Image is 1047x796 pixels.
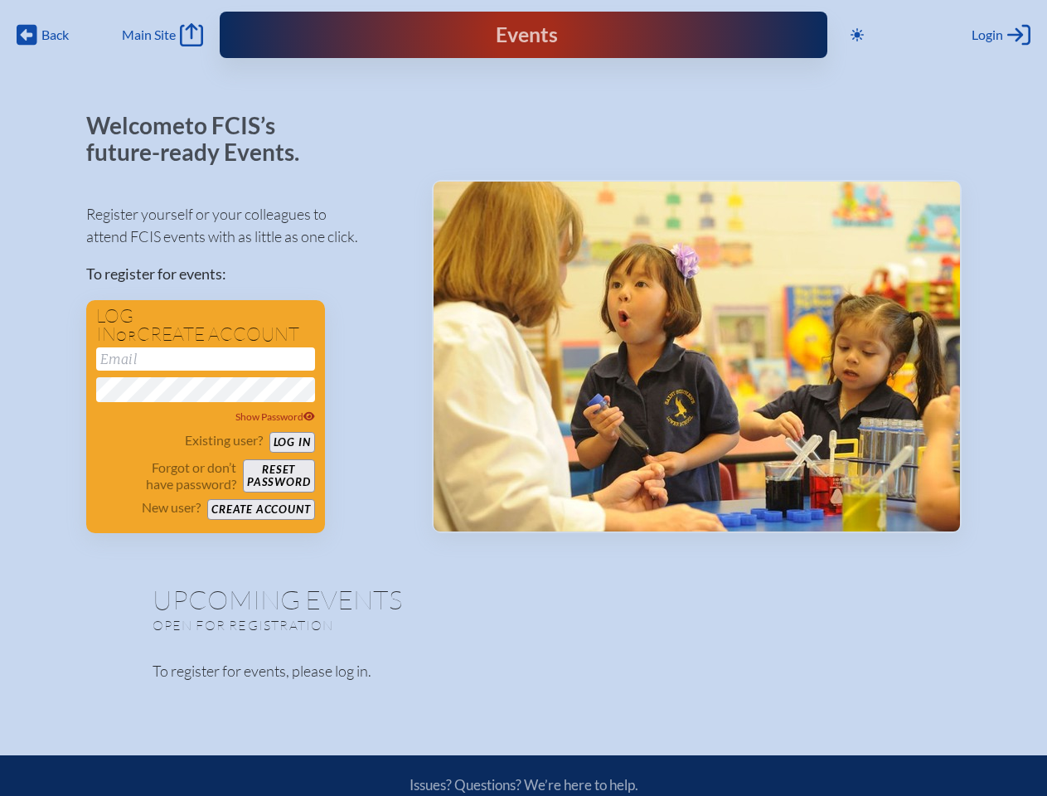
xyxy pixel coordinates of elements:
[153,617,590,633] p: Open for registration
[235,410,315,423] span: Show Password
[122,23,203,46] a: Main Site
[185,432,263,449] p: Existing user?
[86,203,405,248] p: Register yourself or your colleagues to attend FCIS events with as little as one click.
[398,25,649,46] div: FCIS Events — Future ready
[41,27,69,43] span: Back
[434,182,960,531] img: Events
[86,113,318,165] p: Welcome to FCIS’s future-ready Events.
[142,499,201,516] p: New user?
[96,459,237,493] p: Forgot or don’t have password?
[972,27,1003,43] span: Login
[153,586,895,613] h1: Upcoming Events
[269,432,315,453] button: Log in
[207,499,314,520] button: Create account
[122,27,176,43] span: Main Site
[153,660,895,682] p: To register for events, please log in.
[243,459,314,493] button: Resetpassword
[96,307,315,344] h1: Log in create account
[96,347,315,371] input: Email
[86,263,405,285] p: To register for events:
[232,776,816,794] p: Issues? Questions? We’re here to help.
[116,328,137,344] span: or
